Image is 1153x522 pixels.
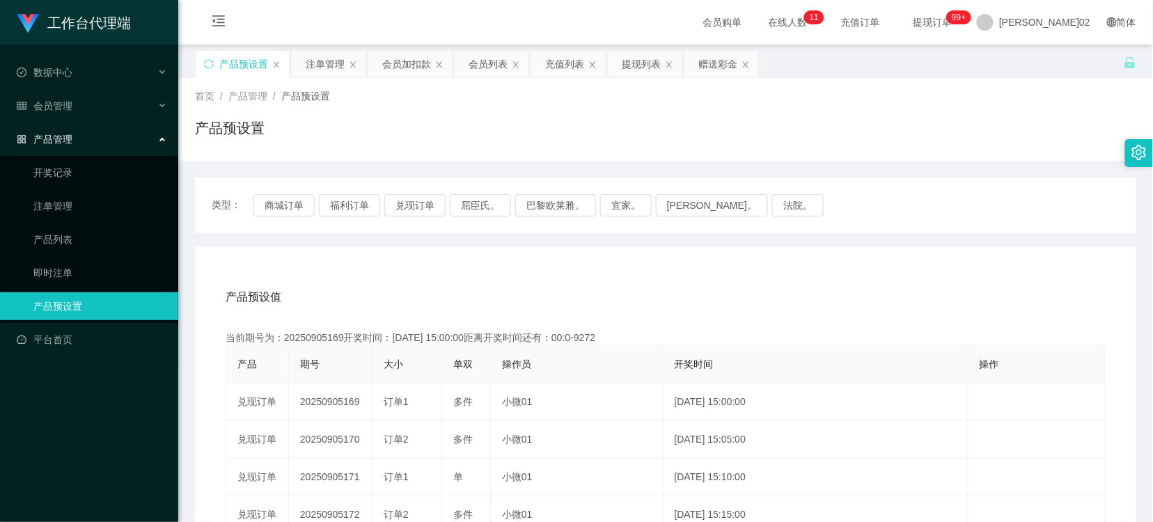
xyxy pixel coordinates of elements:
[226,331,1106,345] div: 当前期号为：20250905169开奖时间：[DATE] 15:00:00距离开奖时间还有：00:0-9272
[453,509,473,520] span: 多件
[814,10,819,24] p: 1
[253,194,315,216] button: 商城订单
[212,194,253,216] span: 类型：
[450,194,511,216] button: 屈臣氏。
[545,51,584,77] div: 充值列表
[665,61,673,69] i: 图标： 关闭
[980,358,999,370] span: 操作
[289,421,372,459] td: 20250905170
[600,194,652,216] button: 宜家。
[840,17,879,28] font: 充值订单
[664,421,968,459] td: [DATE] 15:05:00
[272,61,281,69] i: 图标： 关闭
[219,51,268,77] div: 产品预设置
[491,421,664,459] td: 小微01
[228,90,267,102] span: 产品管理
[384,396,409,407] span: 订单1
[664,383,968,421] td: [DATE] 15:00:00
[33,292,167,320] a: 产品预设置
[33,192,167,220] a: 注单管理
[742,61,750,69] i: 图标： 关闭
[453,396,473,407] span: 多件
[1124,56,1136,69] i: 图标： 解锁
[226,421,289,459] td: 兑现订单
[453,434,473,445] span: 多件
[17,101,26,111] i: 图标： table
[512,61,520,69] i: 图标： 关闭
[17,134,26,144] i: 图标： AppStore-O
[33,159,167,187] a: 开奖记录
[17,68,26,77] i: 图标： check-circle-o
[33,226,167,253] a: 产品列表
[281,90,330,102] span: 产品预设置
[289,459,372,496] td: 20250905171
[664,459,968,496] td: [DATE] 15:10:00
[226,459,289,496] td: 兑现订单
[349,61,357,69] i: 图标： 关闭
[453,471,463,482] span: 单
[33,67,72,78] font: 数据中心
[47,1,131,45] h1: 工作台代理端
[384,434,409,445] span: 订单2
[491,459,664,496] td: 小微01
[204,59,214,69] i: 图标： 同步
[453,358,473,370] span: 单双
[698,51,737,77] div: 赠送彩金
[804,10,824,24] sup: 11
[33,259,167,287] a: 即时注单
[17,17,131,28] a: 工作台代理端
[515,194,596,216] button: 巴黎欧莱雅。
[33,100,72,111] font: 会员管理
[220,90,223,102] span: /
[195,90,214,102] span: 首页
[469,51,508,77] div: 会员列表
[195,118,265,139] h1: 产品预设置
[300,358,320,370] span: 期号
[502,358,531,370] span: 操作员
[195,1,242,45] i: 图标： menu-fold
[1131,145,1147,160] i: 图标： 设置
[226,383,289,421] td: 兑现订单
[768,17,807,28] font: 在线人数
[237,358,257,370] span: 产品
[17,14,39,33] img: logo.9652507e.png
[1117,17,1136,28] font: 简体
[384,194,446,216] button: 兑现订单
[306,51,345,77] div: 注单管理
[273,90,276,102] span: /
[675,358,714,370] span: 开奖时间
[384,471,409,482] span: 订单1
[946,10,971,24] sup: 1078
[384,509,409,520] span: 订单2
[913,17,952,28] font: 提现订单
[588,61,597,69] i: 图标： 关闭
[384,358,403,370] span: 大小
[435,61,444,69] i: 图标： 关闭
[656,194,768,216] button: [PERSON_NAME]。
[289,383,372,421] td: 20250905169
[319,194,380,216] button: 福利订单
[772,194,824,216] button: 法院。
[382,51,431,77] div: 会员加扣款
[17,326,167,354] a: 图标： 仪表板平台首页
[810,10,815,24] p: 1
[226,289,281,306] span: 产品预设值
[622,51,661,77] div: 提现列表
[1107,17,1117,27] i: 图标： global
[33,134,72,145] font: 产品管理
[491,383,664,421] td: 小微01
